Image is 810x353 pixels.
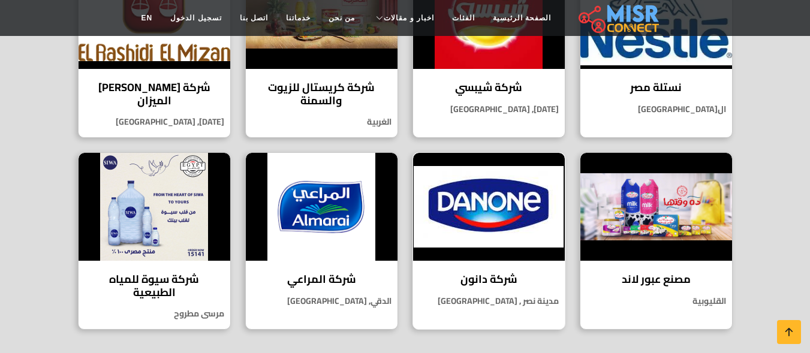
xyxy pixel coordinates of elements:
h4: شركة [PERSON_NAME] الميزان [88,81,221,107]
p: مرسى مطروح [79,307,230,320]
p: القليوبية [580,295,732,307]
a: EN [133,7,162,29]
span: اخبار و مقالات [384,13,434,23]
a: اتصل بنا [231,7,277,29]
h4: شركة دانون [422,273,556,286]
a: مصنع عبور لاند مصنع عبور لاند القليوبية [573,152,740,330]
h4: شركة المراعي [255,273,389,286]
a: شركة دانون شركة دانون مدينة نصر , [GEOGRAPHIC_DATA] [405,152,573,330]
p: مدينة نصر , [GEOGRAPHIC_DATA] [413,295,565,307]
p: [DATE], [GEOGRAPHIC_DATA] [79,116,230,128]
h4: شركة كريستال للزيوت والسمنة [255,81,389,107]
a: خدماتنا [277,7,320,29]
a: اخبار و مقالات [364,7,443,29]
a: من نحن [320,7,364,29]
h4: شركة سيوة للمياه الطبيعية [88,273,221,298]
a: شركة سيوة للمياه الطبيعية شركة سيوة للمياه الطبيعية مرسى مطروح [71,152,238,330]
a: شركة المراعي شركة المراعي الدقي, [GEOGRAPHIC_DATA] [238,152,405,330]
img: شركة دانون [413,153,565,261]
p: الغربية [246,116,398,128]
p: ال[GEOGRAPHIC_DATA] [580,103,732,116]
img: شركة سيوة للمياه الطبيعية [79,153,230,261]
a: الصفحة الرئيسية [484,7,560,29]
img: شركة المراعي [246,153,398,261]
h4: شركة شيبسي [422,81,556,94]
h4: مصنع عبور لاند [589,273,723,286]
img: main.misr_connect [579,3,659,33]
h4: نستلة مصر [589,81,723,94]
p: الدقي, [GEOGRAPHIC_DATA] [246,295,398,307]
a: تسجيل الدخول [161,7,230,29]
p: [DATE], [GEOGRAPHIC_DATA] [413,103,565,116]
img: مصنع عبور لاند [580,153,732,261]
a: الفئات [443,7,484,29]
